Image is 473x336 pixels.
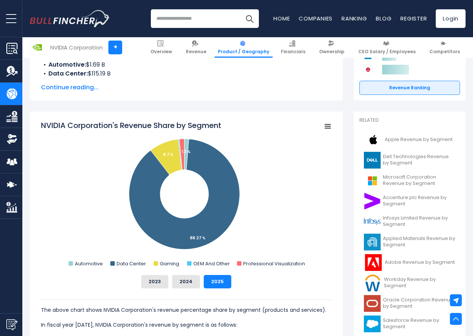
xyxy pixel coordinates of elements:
li: $1.69 B [41,60,331,69]
text: Professional Visualization [243,260,305,267]
a: Login [436,9,466,28]
span: Salesforce Revenue by Segment [383,317,455,330]
span: Accenture plc Revenue by Segment [383,195,455,207]
span: Apple Revenue by Segment [385,137,453,143]
span: Product / Geography [218,49,269,55]
tspan: NVIDIA Corporation's Revenue Share by Segment [41,120,221,131]
img: INFY logo [364,213,381,230]
a: Dell Technologies Revenue by Segment [359,150,460,170]
a: Revenue Ranking [359,81,460,95]
span: Microsoft Corporation Revenue by Segment [383,174,455,187]
span: Financials [281,49,305,55]
text: OEM And Other [193,260,230,267]
a: Applied Materials Revenue by Segment [359,232,460,252]
text: Gaming [160,260,179,267]
a: + [108,41,122,54]
a: CEO Salary / Employees [355,37,419,58]
img: NVDA logo [30,40,44,54]
a: Oracle Corporation Revenue by Segment [359,293,460,314]
a: Home [273,15,290,22]
img: MSFT logo [364,172,381,189]
a: Apple Revenue by Segment [359,129,460,150]
button: 2024 [172,275,200,288]
img: Broadcom competitors logo [363,65,373,74]
img: CRM logo [364,316,381,332]
span: Continue reading... [41,83,331,92]
span: CEO Salary / Employees [358,49,416,55]
p: Related [359,117,460,124]
a: Product / Geography [215,37,273,58]
a: Infosys Limited Revenue by Segment [359,211,460,232]
a: Salesforce Revenue by Segment [359,314,460,334]
text: Data Center [117,260,146,267]
a: Register [400,15,427,22]
button: 2025 [204,275,231,288]
tspan: 88.27 % [190,235,206,241]
a: Competitors [426,37,463,58]
span: Revenue [186,49,206,55]
a: Microsoft Corporation Revenue by Segment [359,170,460,191]
img: DELL logo [364,152,381,169]
button: 2023 [141,275,168,288]
b: Data Center: [48,69,88,78]
svg: NVIDIA Corporation's Revenue Share by Segment [41,120,331,269]
img: ORCL logo [364,295,381,312]
span: Competitors [429,49,460,55]
img: ACN logo [364,193,381,209]
span: Oracle Corporation Revenue by Segment [383,297,455,310]
span: Infosys Limited Revenue by Segment [383,215,455,228]
p: In fiscal year [DATE], NVIDIA Corporation's revenue by segment is as follows: [41,320,331,329]
a: Ownership [316,37,348,58]
b: Automotive: [48,60,86,69]
text: Automotive [75,260,103,267]
a: Go to homepage [30,10,110,27]
div: NVIDIA Corporation [50,43,103,52]
li: $115.19 B [41,69,331,78]
a: Workday Revenue by Segment [359,273,460,293]
span: Dell Technologies Revenue by Segment [383,154,455,166]
img: ADBE logo [364,254,382,271]
img: Bullfincher logo [30,10,110,27]
button: Search [240,9,259,28]
tspan: 1.3 % [182,149,191,154]
img: AAPL logo [364,131,382,148]
span: Ownership [319,49,345,55]
img: WDAY logo [364,275,382,291]
a: Accenture plc Revenue by Segment [359,191,460,211]
span: Overview [150,49,172,55]
a: Companies [299,15,333,22]
a: Blog [376,15,391,22]
img: Ownership [6,134,18,145]
p: The above chart shows NVIDIA Corporation's revenue percentage share by segment (products and serv... [41,305,331,314]
a: Financials [277,37,309,58]
span: Adobe Revenue by Segment [385,259,455,266]
span: Workday Revenue by Segment [384,276,455,289]
tspan: 8.7 % [163,152,174,157]
span: Applied Materials Revenue by Segment [383,236,455,248]
img: AMAT logo [364,234,381,250]
a: Ranking [342,15,367,22]
a: Adobe Revenue by Segment [359,252,460,273]
a: Revenue [182,37,210,58]
a: Overview [147,37,175,58]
